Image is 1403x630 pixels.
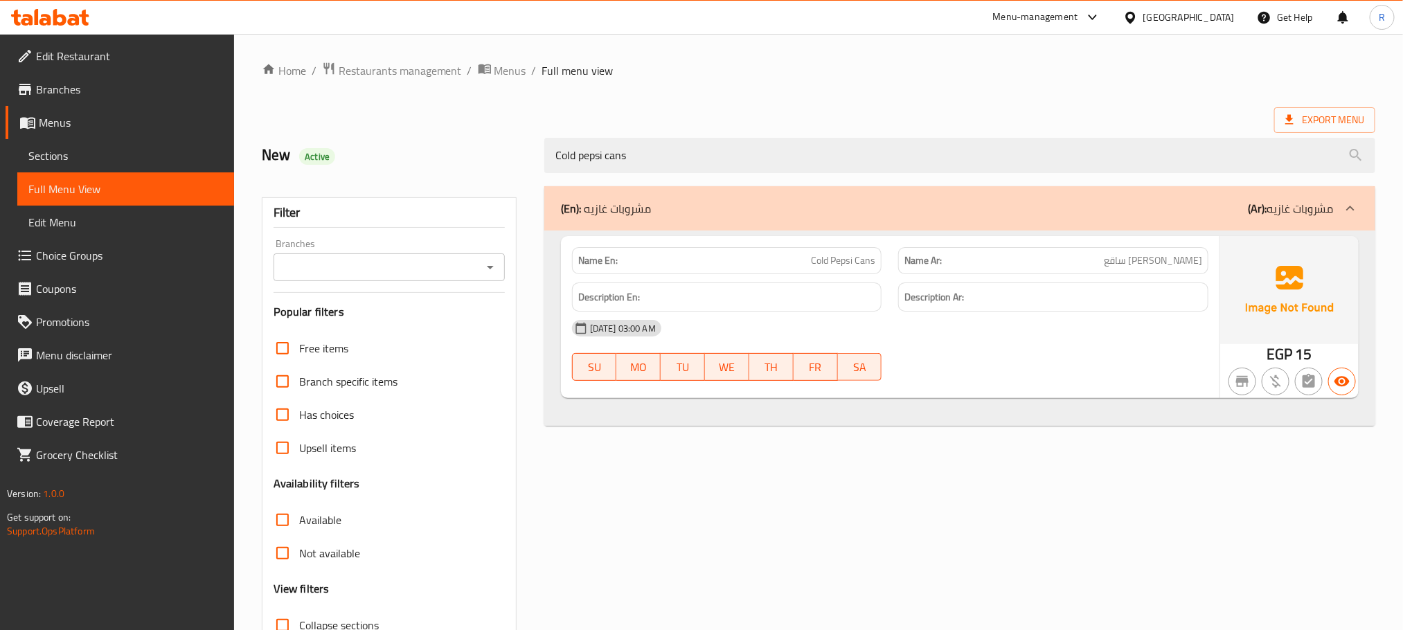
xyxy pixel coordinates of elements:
[262,145,528,165] h2: New
[572,353,617,381] button: SU
[711,357,744,377] span: WE
[36,447,223,463] span: Grocery Checklist
[299,406,354,423] span: Has choices
[43,485,64,503] span: 1.0.0
[7,485,41,503] span: Version:
[811,253,875,268] span: Cold Pepsi Cans
[578,289,640,306] strong: Description En:
[616,353,661,381] button: MO
[1248,200,1334,217] p: مشروبات غازيه
[904,253,942,268] strong: Name Ar:
[17,206,234,239] a: Edit Menu
[1248,198,1267,219] b: (Ar):
[578,357,611,377] span: SU
[1267,341,1292,368] span: EGP
[544,186,1375,231] div: (En): مشروبات غازيه(Ar):مشروبات غازيه
[6,339,234,372] a: Menu disclaimer
[36,314,223,330] span: Promotions
[299,340,348,357] span: Free items
[1228,368,1256,395] button: Not branch specific item
[28,181,223,197] span: Full Menu View
[532,62,537,79] li: /
[1328,368,1356,395] button: Available
[6,372,234,405] a: Upsell
[794,353,838,381] button: FR
[755,357,788,377] span: TH
[299,148,335,165] div: Active
[1295,368,1323,395] button: Not has choices
[1379,10,1385,25] span: R
[36,380,223,397] span: Upsell
[17,172,234,206] a: Full Menu View
[1285,111,1364,129] span: Export Menu
[36,347,223,363] span: Menu disclaimer
[578,253,618,268] strong: Name En:
[6,405,234,438] a: Coverage Report
[6,239,234,272] a: Choice Groups
[6,39,234,73] a: Edit Restaurant
[39,114,223,131] span: Menus
[838,353,882,381] button: SA
[36,48,223,64] span: Edit Restaurant
[542,62,614,79] span: Full menu view
[299,512,341,528] span: Available
[843,357,877,377] span: SA
[705,353,749,381] button: WE
[661,353,705,381] button: TU
[274,304,505,320] h3: Popular filters
[584,322,661,335] span: [DATE] 03:00 AM
[544,138,1375,173] input: search
[36,247,223,264] span: Choice Groups
[544,231,1375,426] div: (En): مشروبات غازيه(Ar):مشروبات غازيه
[799,357,832,377] span: FR
[904,289,964,306] strong: Description Ar:
[1104,253,1202,268] span: [PERSON_NAME] ساقع
[28,214,223,231] span: Edit Menu
[481,258,500,277] button: Open
[274,581,330,597] h3: View filters
[1274,107,1375,133] span: Export Menu
[478,62,526,80] a: Menus
[7,508,71,526] span: Get support on:
[561,198,581,219] b: (En):
[622,357,655,377] span: MO
[993,9,1078,26] div: Menu-management
[299,545,360,561] span: Not available
[749,353,794,381] button: TH
[6,305,234,339] a: Promotions
[322,62,462,80] a: Restaurants management
[6,272,234,305] a: Coupons
[262,62,1375,80] nav: breadcrumb
[312,62,316,79] li: /
[1296,341,1312,368] span: 15
[299,150,335,163] span: Active
[274,198,505,228] div: Filter
[494,62,526,79] span: Menus
[36,81,223,98] span: Branches
[6,106,234,139] a: Menus
[561,200,651,217] p: مشروبات غازيه
[28,147,223,164] span: Sections
[36,280,223,297] span: Coupons
[339,62,462,79] span: Restaurants management
[274,476,360,492] h3: Availability filters
[6,73,234,106] a: Branches
[262,62,306,79] a: Home
[666,357,699,377] span: TU
[299,440,356,456] span: Upsell items
[17,139,234,172] a: Sections
[1220,236,1359,344] img: Ae5nvW7+0k+MAAAAAElFTkSuQmCC
[7,522,95,540] a: Support.OpsPlatform
[467,62,472,79] li: /
[36,413,223,430] span: Coverage Report
[1262,368,1289,395] button: Purchased item
[299,373,397,390] span: Branch specific items
[1143,10,1235,25] div: [GEOGRAPHIC_DATA]
[6,438,234,471] a: Grocery Checklist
